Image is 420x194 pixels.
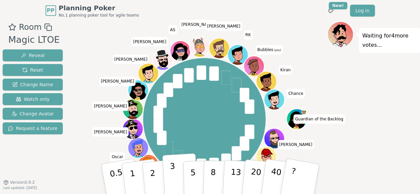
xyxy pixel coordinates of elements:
span: Click to change your name [180,20,216,29]
span: Click to change your name [256,45,283,54]
button: Change Name [3,79,63,91]
p: Waiting for 4 more votes... [362,31,417,50]
span: Change Name [12,81,53,88]
span: Click to change your name [113,55,149,64]
span: Room [19,21,42,33]
span: Planning Poker [59,3,139,13]
button: Add as favourite [8,21,16,33]
span: Click to change your name [168,25,177,34]
span: Click to change your name [244,31,252,40]
button: Change Avatar [3,108,63,120]
span: Watch only [16,96,50,102]
span: Last updated: [DATE] [3,186,37,190]
span: Click to change your name [278,140,314,149]
span: PP [47,7,54,15]
button: Version0.9.2 [3,180,35,185]
a: Log in [350,5,375,17]
span: Reveal [21,52,44,59]
button: Request a feature [3,122,63,134]
span: Click to change your name [92,127,129,137]
a: PPPlanning PokerNo.1 planning poker tool for agile teams [45,3,139,18]
span: Click to change your name [92,101,129,111]
button: Watch only [3,93,63,105]
span: Click to change your name [206,22,242,31]
span: Guardian of the Backlog is the host [301,109,306,114]
button: Reveal [3,49,63,61]
div: New! [329,2,348,9]
span: No.1 planning poker tool for agile teams [59,13,139,18]
span: Click to change your name [287,89,305,98]
button: Click to change your avatar [244,57,263,76]
span: Click to change your name [99,77,136,86]
button: New! [325,5,337,17]
span: Version 0.9.2 [10,180,35,185]
span: Click to change your name [294,114,345,124]
span: Click to change your name [279,65,292,75]
span: Request a feature [8,125,57,132]
span: Change Avatar [12,110,54,117]
span: Reset [22,67,43,73]
span: Click to change your name [110,152,125,162]
span: (you) [273,49,281,52]
span: Click to change your name [131,37,168,46]
div: Magic LTOE [8,33,60,47]
button: Reset [3,64,63,76]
